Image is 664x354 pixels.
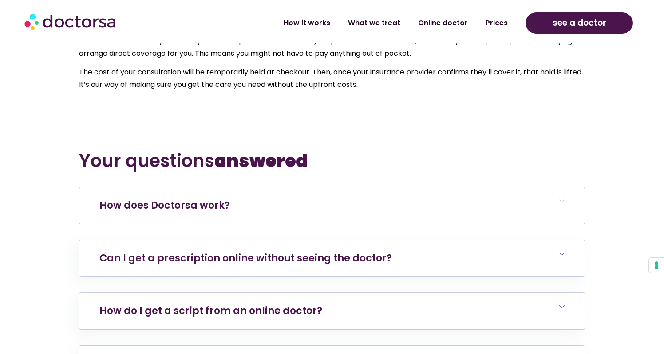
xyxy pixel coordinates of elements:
[477,13,517,33] a: Prices
[99,198,230,212] a: How does Doctorsa work?
[79,35,585,60] p: Doctorsa works directly with many insurance providers. But even if your provider isn’t on that li...
[99,304,322,318] a: How do I get a script from an online doctor?
[99,251,392,265] a: Can I get a prescription online without seeing the doctor?
[79,66,585,91] p: The cost of your consultation will be temporarily held at checkout. Then, once your insurance pro...
[526,12,633,34] a: see a doctor
[79,240,585,276] h6: Can I get a prescription online without seeing the doctor?
[275,13,339,33] a: How it works
[175,13,517,33] nav: Menu
[553,16,606,30] span: see a doctor
[79,187,585,224] h6: How does Doctorsa work?
[409,13,477,33] a: Online doctor
[649,258,664,273] button: Your consent preferences for tracking technologies
[339,13,409,33] a: What we treat
[79,150,585,171] h2: Your questions
[79,293,585,329] h6: How do I get a script from an online doctor?
[214,148,308,173] b: answered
